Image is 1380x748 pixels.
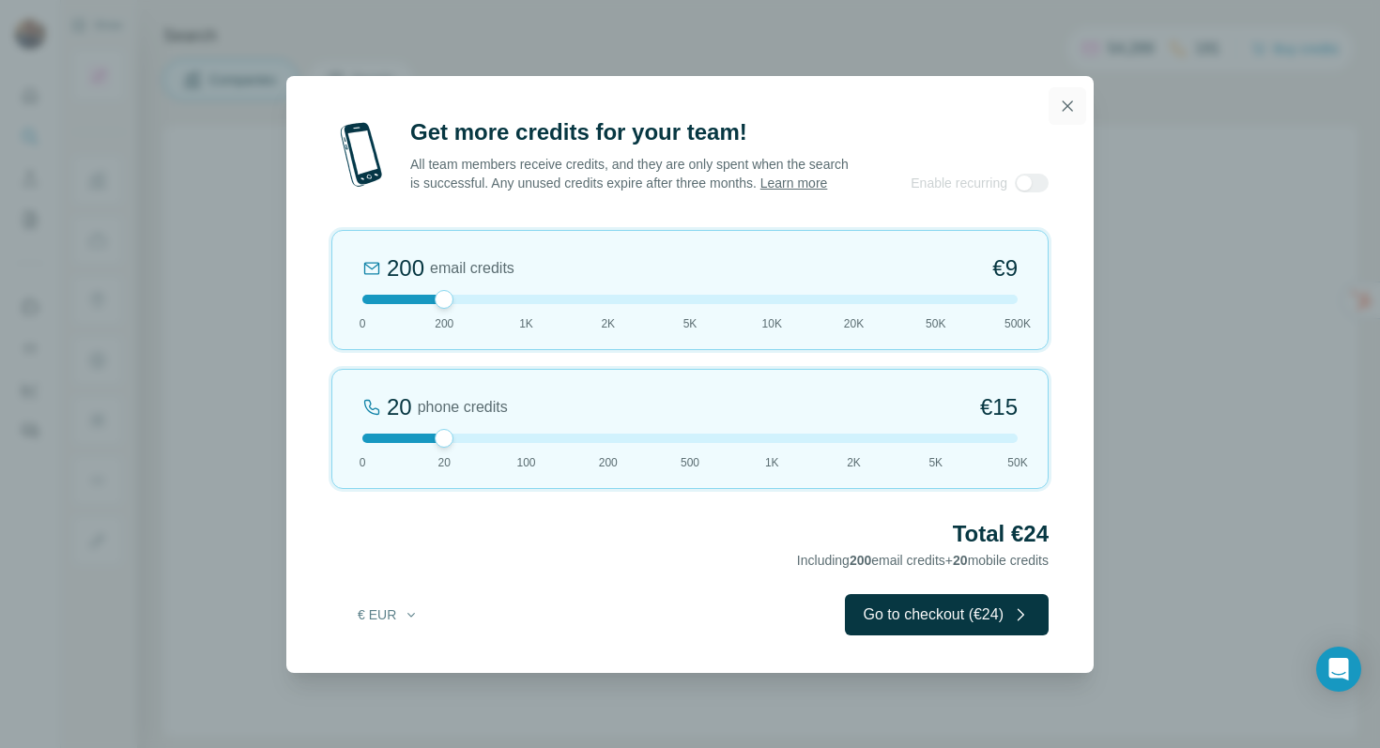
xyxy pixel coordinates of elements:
[387,253,424,283] div: 200
[1007,454,1027,471] span: 50K
[844,315,864,332] span: 20K
[410,155,851,192] p: All team members receive credits, and they are only spent when the search is successful. Any unus...
[360,454,366,471] span: 0
[1316,647,1361,692] div: Open Intercom Messenger
[760,176,828,191] a: Learn more
[980,392,1018,422] span: €15
[928,454,943,471] span: 5K
[926,315,945,332] span: 50K
[765,454,779,471] span: 1K
[762,315,782,332] span: 10K
[681,454,699,471] span: 500
[360,315,366,332] span: 0
[992,253,1018,283] span: €9
[418,396,508,419] span: phone credits
[345,598,432,632] button: € EUR
[845,594,1049,635] button: Go to checkout (€24)
[953,553,968,568] span: 20
[435,315,453,332] span: 200
[911,174,1007,192] span: Enable recurring
[519,315,533,332] span: 1K
[331,519,1049,549] h2: Total €24
[683,315,698,332] span: 5K
[438,454,451,471] span: 20
[387,392,412,422] div: 20
[331,117,391,192] img: mobile-phone
[1004,315,1031,332] span: 500K
[847,454,861,471] span: 2K
[601,315,615,332] span: 2K
[516,454,535,471] span: 100
[850,553,871,568] span: 200
[797,553,1049,568] span: Including email credits + mobile credits
[599,454,618,471] span: 200
[430,257,514,280] span: email credits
